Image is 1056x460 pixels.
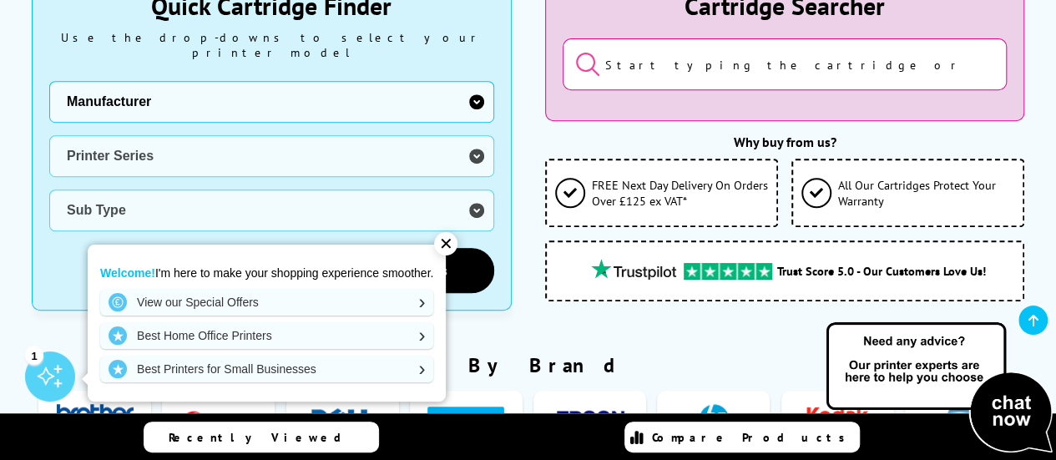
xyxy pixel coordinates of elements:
div: 1 [25,346,43,364]
img: Epson [552,403,629,434]
span: FREE Next Day Delivery On Orders Over £125 ex VAT* [592,177,768,209]
a: Best Home Office Printers [100,322,433,349]
span: Compare Products [652,430,854,445]
a: Compare Products [624,422,860,452]
span: Recently Viewed [169,430,358,445]
div: ✕ [434,232,457,255]
img: Dymo [427,403,504,434]
span: Trust Score 5.0 - Our Customers Love Us! [776,263,985,279]
img: HP [675,403,752,434]
img: Dell [304,403,381,434]
p: I'm here to make your shopping experience smoother. [100,265,433,281]
img: Open Live Chat window [822,320,1056,457]
span: All Our Cartridges Protect Your Warranty [838,177,1014,209]
div: Use the drop-downs to select your printer model [49,30,494,60]
div: Why buy from us? [545,134,1025,150]
img: Brother [57,403,134,434]
img: Canon [180,403,257,434]
img: trustpilot rating [684,263,772,280]
a: Recently Viewed [144,422,379,452]
h2: Shop By Brand [32,352,1024,378]
a: Best Printers for Small Businesses [100,356,433,382]
a: View our Special Offers [100,289,433,316]
strong: Welcome! [100,266,155,280]
img: Kodak [799,403,876,434]
input: Start typing the cartridge or printer's name... [563,38,1008,90]
img: trustpilot rating [584,259,684,280]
